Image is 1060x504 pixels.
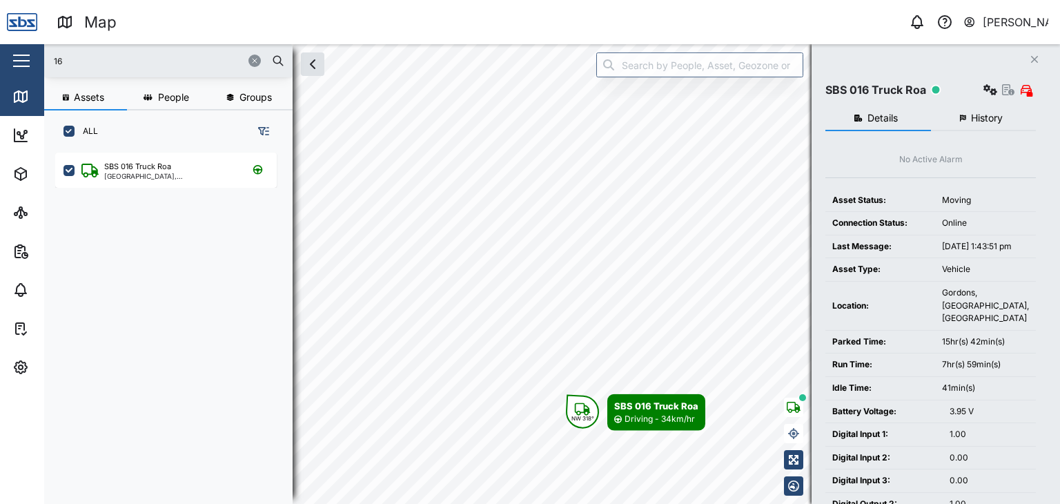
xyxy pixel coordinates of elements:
[832,336,928,349] div: Parked Time:
[36,244,83,259] div: Reports
[104,161,171,173] div: SBS 016 Truck Roa
[44,44,1060,504] canvas: Map
[52,50,284,71] input: Search assets or drivers
[942,217,1029,230] div: Online
[963,12,1049,32] button: [PERSON_NAME]
[867,113,898,123] span: Details
[239,93,272,102] span: Groups
[950,452,1029,465] div: 0.00
[942,287,1029,325] div: Gordons, [GEOGRAPHIC_DATA], [GEOGRAPHIC_DATA]
[832,240,928,253] div: Last Message:
[832,358,928,371] div: Run Time:
[950,474,1029,487] div: 0.00
[75,126,98,137] label: ALL
[832,474,936,487] div: Digital Input 3:
[899,153,963,166] div: No Active Alarm
[36,205,69,220] div: Sites
[832,428,936,441] div: Digital Input 1:
[832,263,928,276] div: Asset Type:
[971,113,1003,123] span: History
[942,194,1029,207] div: Moving
[942,382,1029,395] div: 41min(s)
[36,89,67,104] div: Map
[596,52,803,77] input: Search by People, Asset, Geozone or Place
[942,336,1029,349] div: 15hr(s) 42min(s)
[832,300,928,313] div: Location:
[36,360,85,375] div: Settings
[942,263,1029,276] div: Vehicle
[566,394,705,431] div: Map marker
[36,128,98,143] div: Dashboard
[158,93,189,102] span: People
[104,173,236,180] div: [GEOGRAPHIC_DATA], [GEOGRAPHIC_DATA]
[625,413,695,426] div: Driving - 34km/hr
[614,399,698,413] div: SBS 016 Truck Roa
[55,148,292,493] div: grid
[825,81,926,99] div: SBS 016 Truck Roa
[36,282,79,298] div: Alarms
[832,382,928,395] div: Idle Time:
[571,416,594,421] div: NW 318°
[950,428,1029,441] div: 1.00
[832,194,928,207] div: Asset Status:
[950,405,1029,418] div: 3.95 V
[74,93,104,102] span: Assets
[983,14,1049,31] div: [PERSON_NAME]
[36,321,74,336] div: Tasks
[832,452,936,465] div: Digital Input 2:
[832,217,928,230] div: Connection Status:
[832,405,936,418] div: Battery Voltage:
[84,10,117,35] div: Map
[942,240,1029,253] div: [DATE] 1:43:51 pm
[7,7,37,37] img: Main Logo
[36,166,79,182] div: Assets
[942,358,1029,371] div: 7hr(s) 59min(s)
